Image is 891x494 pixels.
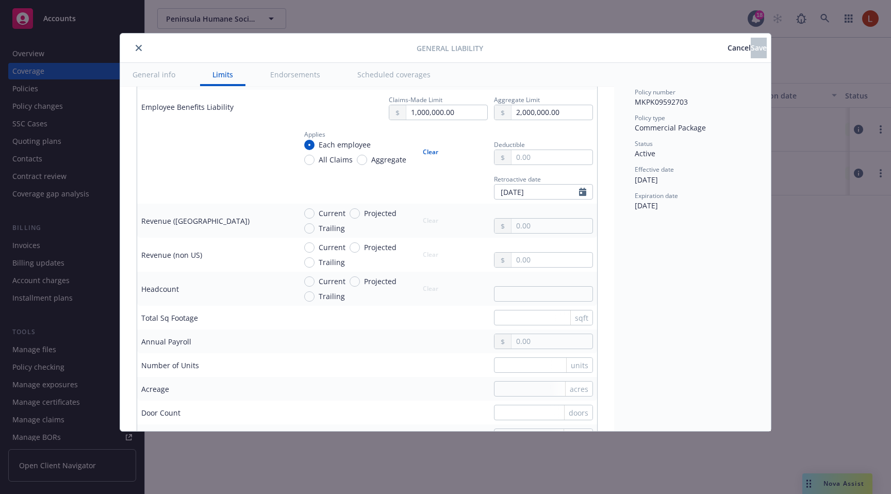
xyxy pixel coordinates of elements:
span: Retroactive date [494,175,541,184]
span: Current [319,276,345,287]
span: units [571,360,588,371]
input: Current [304,242,315,253]
span: Effective date [635,165,674,174]
span: Current [319,242,345,253]
input: MM/DD/YYYY [494,185,579,199]
div: Acreage [141,384,169,394]
div: Revenue (non US) [141,250,202,260]
button: Scheduled coverages [345,63,443,86]
button: close [133,42,145,54]
span: [DATE] [635,201,658,210]
span: Cancel [728,43,751,53]
div: Annual Payroll [141,336,191,347]
input: 0.00 [511,105,592,120]
input: Current [304,208,315,219]
span: MKPK09592703 [635,97,688,107]
div: Employee Benefits Liability [141,102,234,112]
span: acres [570,384,588,394]
span: Aggregate [371,154,406,165]
button: Endorsements [258,63,333,86]
input: Trailing [304,291,315,302]
div: Revenue ([GEOGRAPHIC_DATA]) [141,216,250,226]
span: hours [568,431,588,442]
span: Status [635,139,653,148]
span: Each employee [319,139,371,150]
input: 0.00 [511,253,592,267]
span: Current [319,208,345,219]
span: Projected [364,276,397,287]
span: Commercial Package [635,123,706,133]
input: Each employee [304,140,315,150]
input: Trailing [304,257,315,268]
span: Active [635,149,655,158]
input: Projected [350,208,360,219]
input: Current [304,276,315,287]
button: Limits [200,63,245,86]
div: Headcount [141,284,179,294]
span: Deductible [494,140,525,149]
span: Claims-Made Limit [389,95,442,104]
div: Total Sq Footage [141,312,198,323]
span: [DATE] [635,175,658,185]
input: Aggregate [357,155,367,165]
span: Projected [364,208,397,219]
span: sqft [575,312,588,323]
svg: Calendar [579,188,586,196]
div: Number of Units [141,360,199,371]
span: doors [569,407,588,418]
input: 0.00 [511,150,592,164]
span: Trailing [319,257,345,268]
button: Cancel [728,38,751,58]
span: Applies [304,130,325,139]
input: 0.00 [406,105,487,120]
span: Save [751,43,767,53]
button: Clear [417,145,444,159]
input: 0.00 [511,334,592,349]
span: Trailing [319,223,345,234]
div: Door Count [141,407,180,418]
input: Projected [350,242,360,253]
div: Employee Hours [141,431,197,442]
span: Trailing [319,291,345,302]
input: 0.00 [511,219,592,233]
span: All Claims [319,154,353,165]
button: General info [120,63,188,86]
span: Policy number [635,88,675,96]
input: Projected [350,276,360,287]
input: Trailing [304,223,315,234]
button: Save [751,38,767,58]
span: Aggregate Limit [494,95,540,104]
span: Projected [364,242,397,253]
span: Policy type [635,113,665,122]
span: General Liability [417,43,483,54]
span: Expiration date [635,191,678,200]
input: All Claims [304,155,315,165]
